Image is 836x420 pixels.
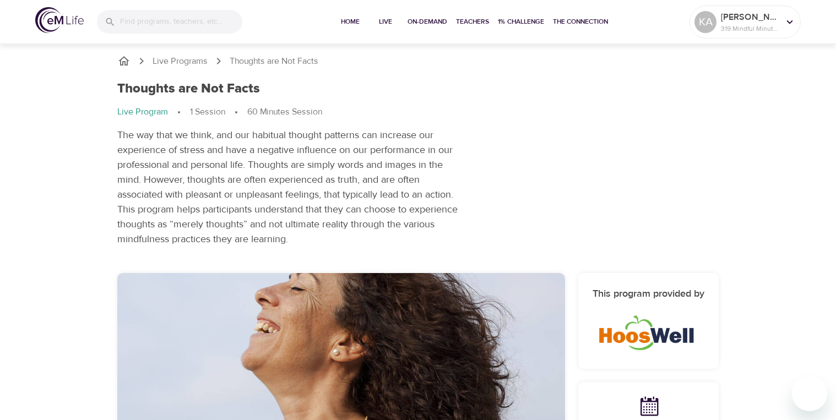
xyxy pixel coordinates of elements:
[117,81,260,97] h1: Thoughts are Not Facts
[792,376,827,411] iframe: Button to launch messaging window
[456,16,489,28] span: Teachers
[120,10,242,34] input: Find programs, teachers, etc...
[153,55,208,68] a: Live Programs
[597,311,701,352] img: HoosWell-Logo-2.19%20500X200%20px.png
[247,106,322,118] p: 60 Minutes Session
[117,106,463,119] nav: breadcrumb
[694,11,716,33] div: KA
[190,106,225,118] p: 1 Session
[372,16,399,28] span: Live
[408,16,447,28] span: On-Demand
[721,10,779,24] p: [PERSON_NAME]
[721,24,779,34] p: 319 Mindful Minutes
[591,286,705,302] h6: This program provided by
[498,16,544,28] span: 1% Challenge
[117,128,463,247] p: The way that we think, and our habitual thought patterns can increase our experience of stress an...
[117,106,168,118] p: Live Program
[553,16,608,28] span: The Connection
[117,54,719,68] nav: breadcrumb
[337,16,363,28] span: Home
[230,55,318,68] p: Thoughts are Not Facts
[35,7,84,33] img: logo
